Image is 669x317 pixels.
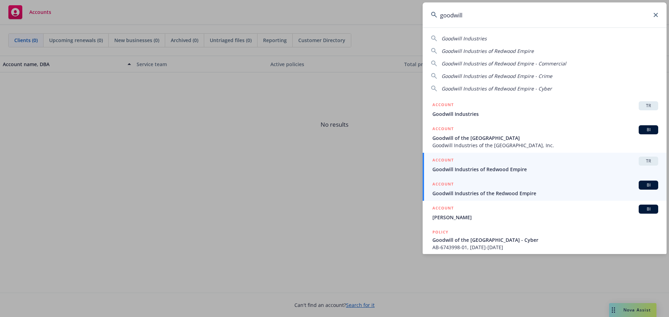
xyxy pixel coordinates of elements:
[441,35,487,42] span: Goodwill Industries
[641,182,655,188] span: BI
[441,60,566,67] span: Goodwill Industries of Redwood Empire - Commercial
[441,85,552,92] span: Goodwill Industries of Redwood Empire - Cyber
[432,190,658,197] span: Goodwill Industries of the Redwood Empire
[432,101,454,110] h5: ACCOUNT
[432,205,454,213] h5: ACCOUNT
[441,73,552,79] span: Goodwill Industries of Redwood Empire - Crime
[423,225,667,255] a: POLICYGoodwill of the [GEOGRAPHIC_DATA] - CyberAB-6743998-01, [DATE]-[DATE]
[423,2,667,27] input: Search...
[432,166,658,173] span: Goodwill Industries of Redwood Empire
[432,214,658,221] span: [PERSON_NAME]
[423,97,667,121] a: ACCOUNTTRGoodwill Industries
[432,181,454,189] h5: ACCOUNT
[432,134,658,142] span: Goodwill of the [GEOGRAPHIC_DATA]
[423,177,667,201] a: ACCOUNTBIGoodwill Industries of the Redwood Empire
[423,121,667,153] a: ACCOUNTBIGoodwill of the [GEOGRAPHIC_DATA]Goodwill Industries of the [GEOGRAPHIC_DATA], Inc.
[432,125,454,134] h5: ACCOUNT
[432,142,658,149] span: Goodwill Industries of the [GEOGRAPHIC_DATA], Inc.
[641,103,655,109] span: TR
[432,236,658,244] span: Goodwill of the [GEOGRAPHIC_DATA] - Cyber
[432,244,658,251] span: AB-6743998-01, [DATE]-[DATE]
[423,153,667,177] a: ACCOUNTTRGoodwill Industries of Redwood Empire
[432,229,448,236] h5: POLICY
[423,201,667,225] a: ACCOUNTBI[PERSON_NAME]
[441,48,534,54] span: Goodwill Industries of Redwood Empire
[641,158,655,164] span: TR
[641,206,655,212] span: BI
[432,110,658,118] span: Goodwill Industries
[641,127,655,133] span: BI
[432,157,454,165] h5: ACCOUNT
